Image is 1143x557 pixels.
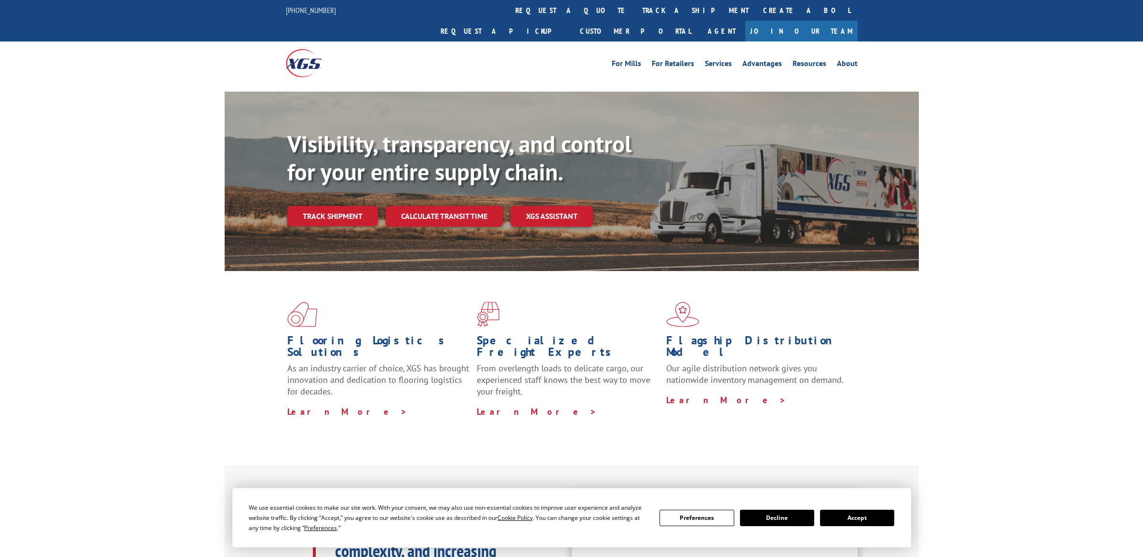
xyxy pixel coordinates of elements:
[433,21,573,41] a: Request a pickup
[287,302,317,327] img: xgs-icon-total-supply-chain-intelligence-red
[793,60,826,70] a: Resources
[837,60,858,70] a: About
[287,363,469,397] span: As an industry carrier of choice, XGS has brought innovation and dedication to flooring logistics...
[477,363,659,406] p: From overlength loads to delicate cargo, our experienced staff knows the best way to move your fr...
[232,488,911,547] div: Cookie Consent Prompt
[249,503,648,533] div: We use essential cookies to make our site work. With your consent, we may also use non-essential ...
[666,335,848,363] h1: Flagship Distribution Model
[287,335,470,363] h1: Flooring Logistics Solutions
[820,510,894,526] button: Accept
[652,60,694,70] a: For Retailers
[477,406,597,417] a: Learn More >
[304,524,337,532] span: Preferences
[740,510,814,526] button: Decline
[511,206,593,227] a: XGS ASSISTANT
[573,21,698,41] a: Customer Portal
[705,60,732,70] a: Services
[286,5,336,15] a: [PHONE_NUMBER]
[287,406,407,417] a: Learn More >
[666,302,699,327] img: xgs-icon-flagship-distribution-model-red
[386,206,503,227] a: Calculate transit time
[666,394,786,406] a: Learn More >
[287,206,378,226] a: Track shipment
[666,363,844,385] span: Our agile distribution network gives you nationwide inventory management on demand.
[612,60,641,70] a: For Mills
[698,21,745,41] a: Agent
[477,302,499,327] img: xgs-icon-focused-on-flooring-red
[498,514,533,522] span: Cookie Policy
[287,129,632,187] b: Visibility, transparency, and control for your entire supply chain.
[659,510,734,526] button: Preferences
[742,60,782,70] a: Advantages
[745,21,858,41] a: Join Our Team
[477,335,659,363] h1: Specialized Freight Experts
